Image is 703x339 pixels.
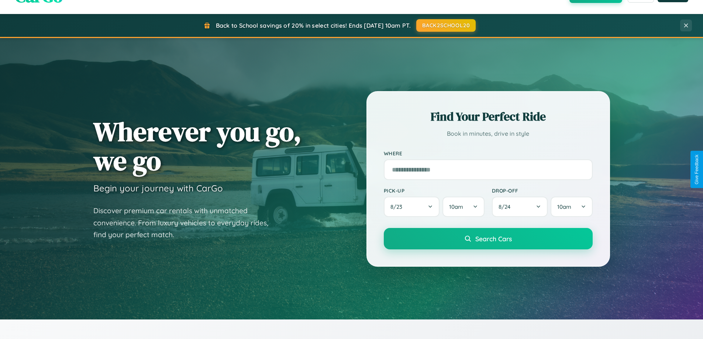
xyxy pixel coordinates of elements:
span: 10am [449,203,463,210]
button: 8/24 [492,197,548,217]
p: Book in minutes, drive in style [384,128,593,139]
h1: Wherever you go, we go [93,117,301,175]
button: Search Cars [384,228,593,249]
button: 10am [442,197,484,217]
h3: Begin your journey with CarGo [93,183,223,194]
label: Where [384,150,593,156]
span: Back to School savings of 20% in select cities! Ends [DATE] 10am PT. [216,22,411,29]
button: BACK2SCHOOL20 [416,19,476,32]
span: 8 / 23 [390,203,406,210]
label: Pick-up [384,187,485,194]
span: 8 / 24 [499,203,514,210]
span: 10am [557,203,571,210]
span: Search Cars [475,235,512,243]
p: Discover premium car rentals with unmatched convenience. From luxury vehicles to everyday rides, ... [93,205,278,241]
h2: Find Your Perfect Ride [384,108,593,125]
button: 8/23 [384,197,440,217]
button: 10am [551,197,592,217]
div: Give Feedback [694,155,699,184]
label: Drop-off [492,187,593,194]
